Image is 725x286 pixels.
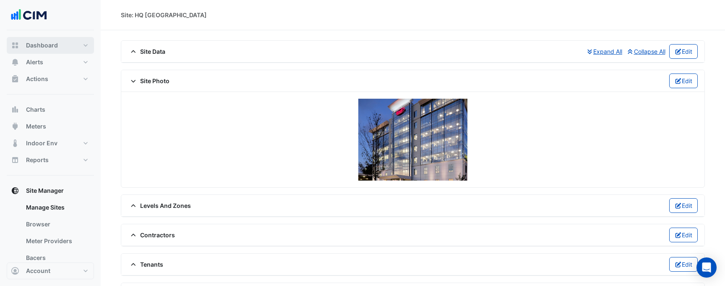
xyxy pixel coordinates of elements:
span: Account [26,267,50,275]
button: Dashboard [7,37,94,54]
button: Edit [669,73,698,88]
button: Edit [669,257,698,272]
span: Indoor Env [26,139,57,147]
img: Company Logo [10,7,48,24]
button: Edit [669,44,698,59]
span: Alerts [26,58,43,66]
span: Site Data [128,47,165,56]
button: Meters [7,118,94,135]
a: Browser [19,216,94,233]
span: Site Manager [26,186,64,195]
app-icon: Indoor Env [11,139,19,147]
app-icon: Reports [11,156,19,164]
button: Account [7,262,94,279]
button: Actions [7,71,94,87]
span: Charts [26,105,45,114]
app-icon: Alerts [11,58,19,66]
button: Edit [669,198,698,213]
app-icon: Site Manager [11,186,19,195]
button: Alerts [7,54,94,71]
div: Site: HQ [GEOGRAPHIC_DATA] [121,10,207,19]
button: Edit [669,228,698,242]
app-icon: Meters [11,122,19,131]
app-icon: Charts [11,105,19,114]
span: Reports [26,156,49,164]
button: Site Manager [7,182,94,199]
span: Meters [26,122,46,131]
img: site-photo.png [358,99,467,181]
span: Tenants [128,260,163,269]
button: Reports [7,152,94,168]
div: Open Intercom Messenger [696,257,717,278]
app-icon: Actions [11,75,19,83]
span: Dashboard [26,41,58,50]
a: Meter Providers [19,233,94,249]
button: Charts [7,101,94,118]
button: Collapse All [626,44,666,59]
a: Bacers [19,249,94,266]
button: Expand All [586,44,623,59]
button: Indoor Env [7,135,94,152]
span: Site Photo [128,76,170,85]
span: Actions [26,75,48,83]
a: Manage Sites [19,199,94,216]
span: Levels And Zones [128,201,191,210]
app-icon: Dashboard [11,41,19,50]
span: Contractors [128,231,175,239]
